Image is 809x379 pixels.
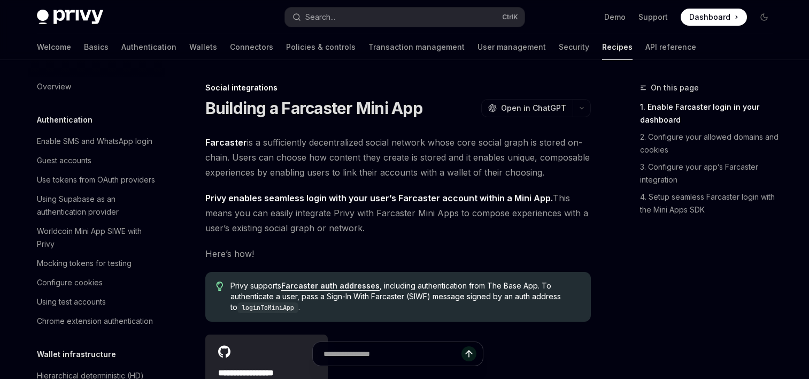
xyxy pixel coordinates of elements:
div: Configure cookies [37,276,103,289]
h5: Wallet infrastructure [37,348,116,361]
div: Mocking tokens for testing [37,257,132,270]
a: Using Supabase as an authentication provider [28,189,165,222]
a: Farcaster [205,137,247,148]
span: On this page [651,81,699,94]
a: Security [559,34,589,60]
div: Search... [305,11,335,24]
div: Enable SMS and WhatsApp login [37,135,152,148]
button: Send message [461,346,476,361]
a: Mocking tokens for testing [28,254,165,273]
a: Connectors [230,34,273,60]
h1: Building a Farcaster Mini App [205,98,422,118]
div: Social integrations [205,82,591,93]
a: Farcaster auth addresses [281,281,380,291]
a: Using test accounts [28,292,165,312]
strong: Privy enables seamless login with your user’s Farcaster account within a Mini App. [205,193,553,203]
a: Enable SMS and WhatsApp login [28,132,165,151]
div: Using Supabase as an authentication provider [37,193,159,218]
a: Use tokens from OAuth providers [28,170,165,189]
div: Guest accounts [37,154,91,167]
a: Configure cookies [28,273,165,292]
a: Chrome extension authentication [28,312,165,331]
a: Worldcoin Mini App SIWE with Privy [28,222,165,254]
div: Worldcoin Mini App SIWE with Privy [37,225,159,251]
a: Wallets [189,34,217,60]
a: API reference [645,34,696,60]
button: Toggle dark mode [756,9,773,26]
div: Chrome extension authentication [37,315,153,328]
button: Open in ChatGPT [481,99,573,117]
span: This means you can easily integrate Privy with Farcaster Mini Apps to compose experiences with a ... [205,191,591,236]
span: Here’s how! [205,246,591,261]
a: Basics [84,34,109,60]
a: Transaction management [368,34,465,60]
span: is a sufficiently decentralized social network whose core social graph is stored on-chain. Users ... [205,135,591,180]
a: 2. Configure your allowed domains and cookies [640,128,781,158]
img: dark logo [37,10,103,25]
a: Demo [604,12,626,22]
a: Welcome [37,34,71,60]
a: User management [477,34,546,60]
svg: Tip [216,282,224,291]
a: Policies & controls [286,34,356,60]
span: Open in ChatGPT [501,103,566,113]
a: Overview [28,77,165,96]
div: Overview [37,80,71,93]
span: Ctrl K [502,13,518,21]
div: Use tokens from OAuth providers [37,173,155,186]
span: Dashboard [689,12,730,22]
span: Privy supports , including authentication from The Base App. To authenticate a user, pass a Sign-... [230,281,580,313]
a: 3. Configure your app’s Farcaster integration [640,158,781,188]
a: Dashboard [681,9,747,26]
a: Guest accounts [28,151,165,170]
a: Recipes [602,34,633,60]
button: Search...CtrlK [285,7,525,27]
a: Authentication [121,34,176,60]
a: Support [638,12,668,22]
h5: Authentication [37,113,93,126]
code: loginToMiniApp [237,302,298,313]
a: 4. Setup seamless Farcaster login with the Mini Apps SDK [640,188,781,218]
div: Using test accounts [37,295,106,308]
a: 1. Enable Farcaster login in your dashboard [640,98,781,128]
